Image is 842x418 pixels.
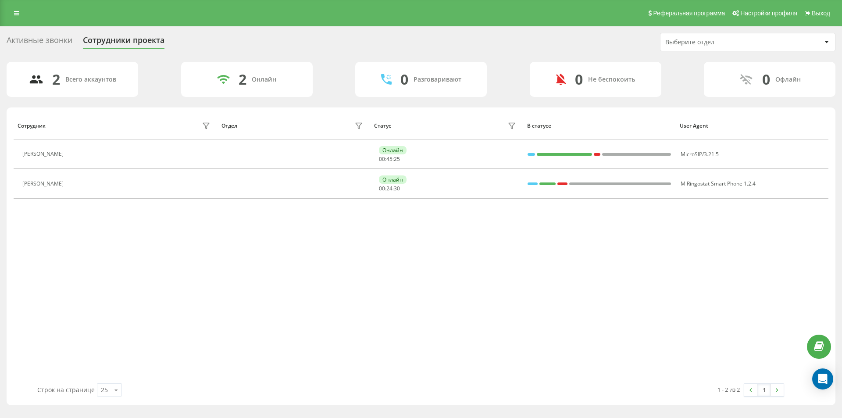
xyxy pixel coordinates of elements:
[400,71,408,88] div: 0
[37,386,95,394] span: Строк на странице
[83,36,164,49] div: Сотрудники проекта
[681,150,719,158] span: MicroSIP/3.21.5
[7,36,72,49] div: Активные звонки
[18,123,46,129] div: Сотрудник
[22,151,66,157] div: [PERSON_NAME]
[762,71,770,88] div: 0
[680,123,824,129] div: User Agent
[717,385,740,394] div: 1 - 2 из 2
[379,155,385,163] span: 00
[527,123,672,129] div: В статусе
[812,10,830,17] span: Выход
[681,180,756,187] span: M Ringostat Smart Phone 1.2.4
[414,76,461,83] div: Разговаривают
[239,71,246,88] div: 2
[52,71,60,88] div: 2
[394,185,400,192] span: 30
[379,186,400,192] div: : :
[379,146,407,154] div: Онлайн
[665,39,770,46] div: Выберите отдел
[386,155,392,163] span: 45
[386,185,392,192] span: 24
[101,386,108,394] div: 25
[22,181,66,187] div: [PERSON_NAME]
[252,76,276,83] div: Онлайн
[374,123,391,129] div: Статус
[588,76,635,83] div: Не беспокоить
[394,155,400,163] span: 25
[379,185,385,192] span: 00
[379,156,400,162] div: : :
[379,175,407,184] div: Онлайн
[653,10,725,17] span: Реферальная программа
[812,368,833,389] div: Open Intercom Messenger
[65,76,116,83] div: Всего аккаунтов
[757,384,771,396] a: 1
[775,76,801,83] div: Офлайн
[221,123,237,129] div: Отдел
[575,71,583,88] div: 0
[740,10,797,17] span: Настройки профиля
